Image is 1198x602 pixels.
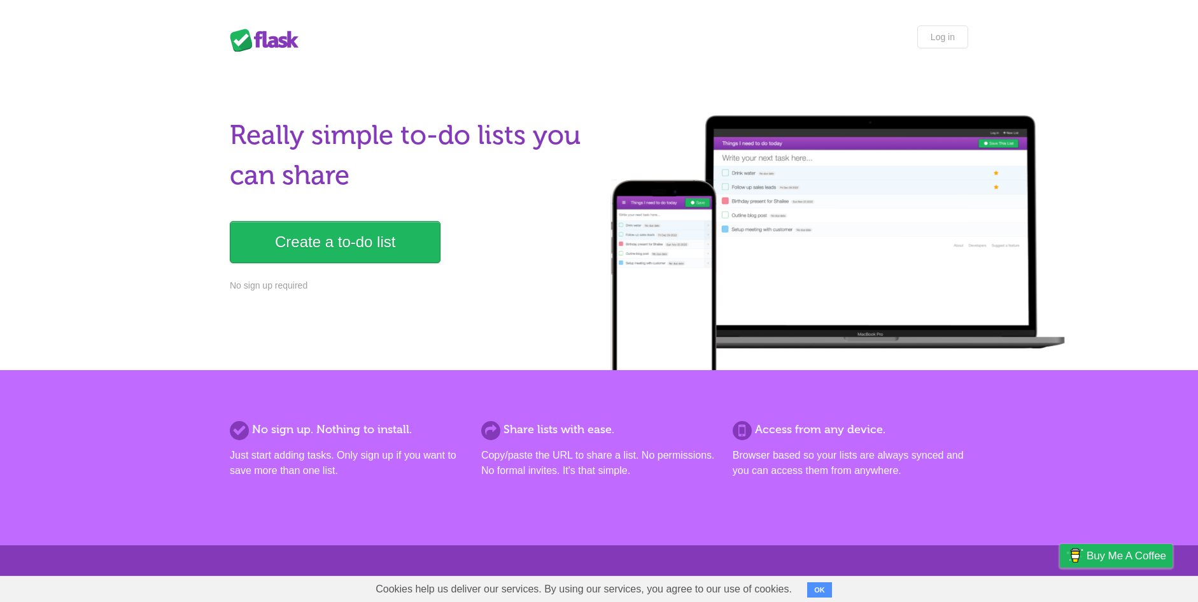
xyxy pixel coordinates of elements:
[230,29,306,52] div: Flask Lists
[230,279,591,292] p: No sign up required
[481,448,717,478] p: Copy/paste the URL to share a list. No permissions. No formal invites. It's that simple.
[1087,545,1166,567] span: Buy me a coffee
[733,448,968,478] p: Browser based so your lists are always synced and you can access them from anywhere.
[363,577,805,602] span: Cookies help us deliver our services. By using our services, you agree to our use of cookies.
[807,582,832,598] button: OK
[230,221,440,263] a: Create a to-do list
[1066,545,1083,566] img: Buy me a coffee
[917,25,968,48] a: Log in
[481,421,717,438] h2: Share lists with ease.
[230,421,465,438] h2: No sign up. Nothing to install.
[1060,544,1173,568] a: Buy me a coffee
[230,448,465,478] p: Just start adding tasks. Only sign up if you want to save more than one list.
[733,421,968,438] h2: Access from any device.
[230,115,591,196] h1: Really simple to-do lists you can share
